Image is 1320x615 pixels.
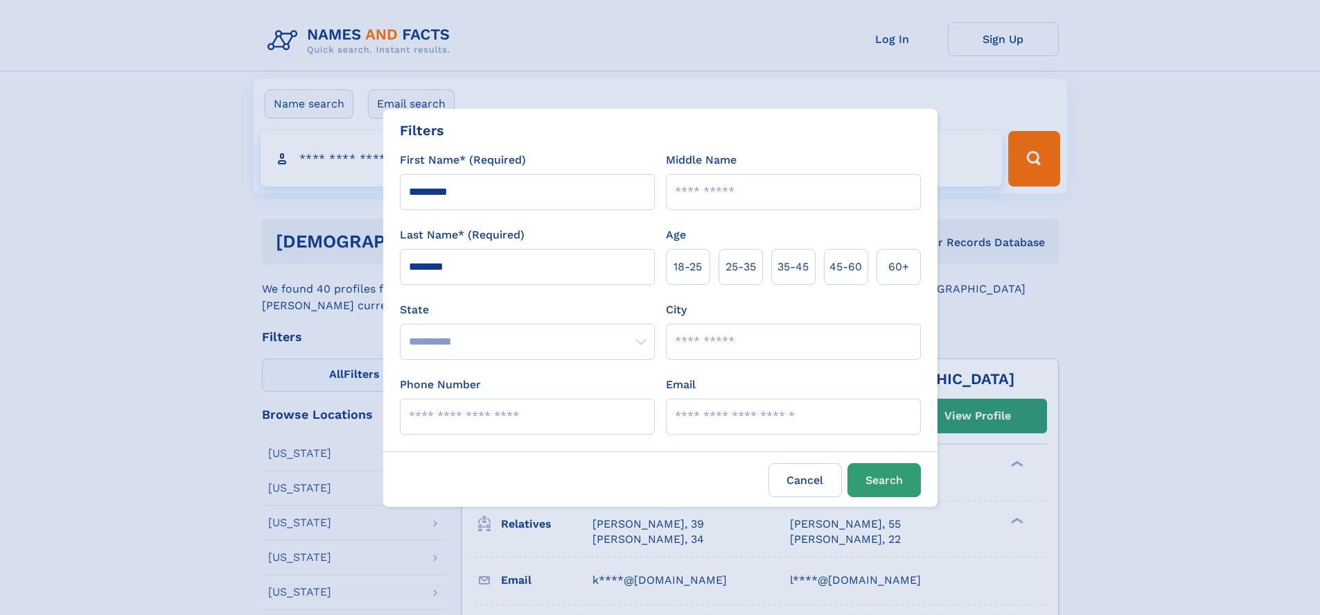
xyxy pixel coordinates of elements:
label: Email [666,376,696,393]
label: Last Name* (Required) [400,227,525,243]
label: Middle Name [666,152,737,168]
span: 45‑60 [829,259,862,275]
label: State [400,302,655,318]
div: Filters [400,120,444,141]
label: First Name* (Required) [400,152,526,168]
span: 18‑25 [674,259,702,275]
span: 35‑45 [777,259,809,275]
label: City [666,302,687,318]
button: Search [847,463,921,497]
span: 60+ [888,259,909,275]
label: Phone Number [400,376,481,393]
span: 25‑35 [725,259,756,275]
label: Age [666,227,686,243]
label: Cancel [768,463,842,497]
